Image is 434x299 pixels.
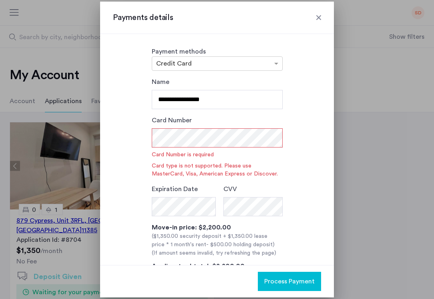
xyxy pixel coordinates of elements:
[206,242,273,247] span: - $500.00 holding deposit
[258,272,321,291] button: button
[152,162,283,178] span: Card type is not supported. Please use MasterCard, Visa, American Express or Discover.
[152,77,169,87] label: Name
[152,249,283,257] div: (If amount seems invalid, try refreshing the page)
[152,48,206,55] label: Payment methods
[264,277,315,286] span: Process Payment
[152,261,283,271] div: Applicant subtotal: $2,200.00
[152,116,192,125] label: Card Number
[152,184,198,194] label: Expiration Date
[152,223,283,232] div: Move-in price: $2,200.00
[113,12,321,23] h3: Payments details
[223,184,237,194] label: CVV
[152,151,283,159] span: Card Number is required
[152,232,283,249] div: ($1,350.00 security deposit + $1,350.00 lease price * 1 month's rent )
